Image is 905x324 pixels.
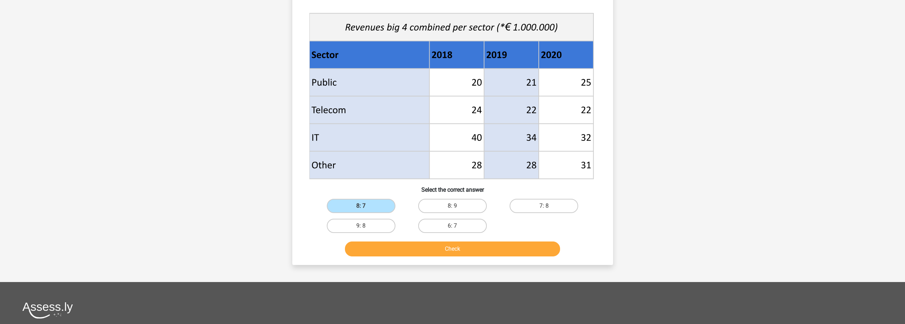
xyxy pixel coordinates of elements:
[345,241,560,256] button: Check
[510,199,578,213] label: 7: 8
[418,219,487,233] label: 6: 7
[418,199,487,213] label: 8: 9
[327,199,395,213] label: 8: 7
[22,302,73,319] img: Assessly logo
[327,219,395,233] label: 9: 8
[304,181,602,193] h6: Select the correct answer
